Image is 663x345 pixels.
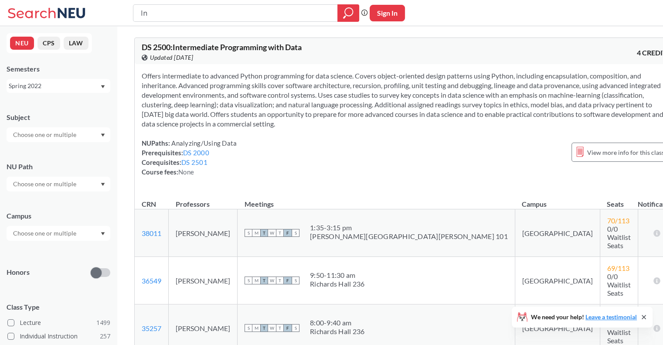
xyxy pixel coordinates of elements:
div: 8:00 - 9:40 am [310,318,364,327]
div: 1:35 - 3:15 pm [310,223,508,232]
div: Campus [7,211,110,221]
div: Dropdown arrow [7,177,110,191]
div: Dropdown arrow [7,226,110,241]
div: Subject [7,113,110,122]
div: Spring 2022Dropdown arrow [7,79,110,93]
div: [PERSON_NAME][GEOGRAPHIC_DATA][PERSON_NAME] 101 [310,232,508,241]
span: T [260,229,268,237]
a: 38011 [142,229,161,237]
span: DS 2500 : Intermediate Programming with Data [142,42,302,52]
span: S [292,277,299,284]
a: 36549 [142,277,161,285]
span: M [252,277,260,284]
a: DS 2000 [183,149,209,157]
span: None [178,168,194,176]
td: [PERSON_NAME] [169,209,238,257]
div: Richards Hall 236 [310,280,364,288]
td: [GEOGRAPHIC_DATA] [515,257,600,304]
div: Spring 2022 [9,81,100,91]
div: CRN [142,199,156,209]
span: 0/0 Waitlist Seats [607,320,631,345]
input: Choose one or multiple [9,228,82,239]
th: Meetings [238,191,515,209]
span: F [284,229,292,237]
a: Leave a testimonial [585,313,637,321]
span: T [276,324,284,332]
label: Individual Instruction [7,331,110,342]
span: S [292,324,299,332]
span: W [268,229,276,237]
span: S [245,229,252,237]
svg: Dropdown arrow [101,85,105,89]
span: 69 / 113 [607,264,629,272]
span: M [252,229,260,237]
span: W [268,324,276,332]
input: Class, professor, course number, "phrase" [140,6,331,20]
span: S [245,324,252,332]
span: T [276,229,284,237]
span: T [260,277,268,284]
div: magnifying glass [337,4,359,22]
td: [PERSON_NAME] [169,257,238,304]
span: T [260,324,268,332]
button: LAW [64,37,88,50]
td: [GEOGRAPHIC_DATA] [515,209,600,257]
span: F [284,324,292,332]
span: Analyzing/Using Data [170,139,237,147]
th: Campus [515,191,600,209]
span: S [245,277,252,284]
span: 0/0 Waitlist Seats [607,225,631,249]
div: 9:50 - 11:30 am [310,271,364,280]
span: Updated [DATE] [150,53,193,62]
svg: Dropdown arrow [101,183,105,186]
div: Richards Hall 236 [310,327,364,336]
div: Dropdown arrow [7,127,110,142]
span: 257 [100,331,110,341]
div: NU Path [7,162,110,171]
span: S [292,229,299,237]
p: Honors [7,267,30,277]
svg: magnifying glass [343,7,354,19]
input: Choose one or multiple [9,179,82,189]
button: Sign In [370,5,405,21]
a: 35257 [142,324,161,332]
input: Choose one or multiple [9,130,82,140]
span: Class Type [7,302,110,312]
span: W [268,277,276,284]
th: Professors [169,191,238,209]
button: NEU [10,37,34,50]
span: We need your help! [531,314,637,320]
span: 1499 [96,318,110,328]
span: T [276,277,284,284]
span: M [252,324,260,332]
label: Lecture [7,317,110,328]
a: DS 2501 [181,158,207,166]
div: Semesters [7,64,110,74]
span: F [284,277,292,284]
button: CPS [37,37,60,50]
th: Seats [600,191,638,209]
svg: Dropdown arrow [101,232,105,236]
svg: Dropdown arrow [101,133,105,137]
span: 0/0 Waitlist Seats [607,272,631,297]
div: NUPaths: Prerequisites: Corequisites: Course fees: [142,138,237,177]
span: 70 / 113 [607,216,629,225]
